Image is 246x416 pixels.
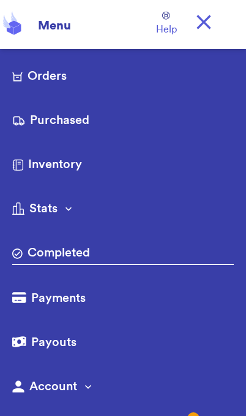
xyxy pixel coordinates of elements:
a: Completed [12,244,234,265]
a: Payouts [12,334,234,353]
span: Help [156,22,177,37]
a: Payments [12,290,234,309]
button: Account [12,378,234,398]
button: Stats [12,200,234,220]
a: Inventory [12,156,234,175]
a: Orders [12,67,234,87]
div: Menu [31,10,71,34]
a: Help [156,12,177,37]
a: Purchased [12,112,234,131]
